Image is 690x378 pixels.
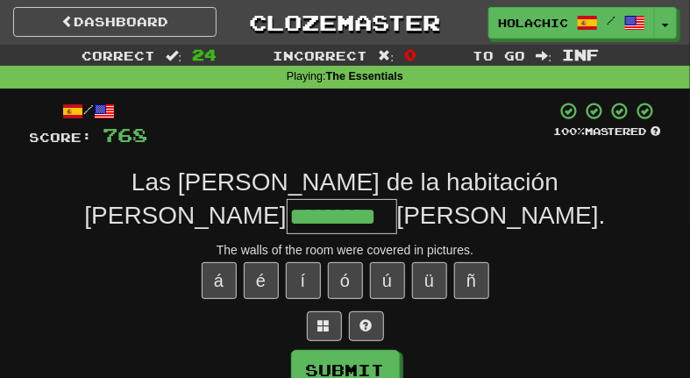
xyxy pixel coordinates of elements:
button: ú [370,262,405,299]
span: To go [473,48,526,63]
span: Incorrect [274,48,368,63]
span: 24 [192,46,217,63]
span: Inf [563,46,600,63]
button: í [286,262,321,299]
span: 768 [103,124,148,146]
span: Las [PERSON_NAME] de la habitación [PERSON_NAME] [84,168,558,228]
span: [PERSON_NAME]. [397,202,606,229]
span: : [166,49,181,61]
button: ü [412,262,447,299]
span: : [379,49,395,61]
a: Holachicos / [488,7,655,39]
button: Single letter hint - you only get 1 per sentence and score half the points! alt+h [349,311,384,341]
div: The walls of the room were covered in pictures. [30,241,661,259]
button: ñ [454,262,489,299]
span: Holachicos [498,15,568,31]
span: Score: [30,130,93,145]
strong: The Essentials [326,70,403,82]
span: / [607,14,615,26]
button: ó [328,262,363,299]
span: 100 % [554,125,586,137]
button: Switch sentence to multiple choice alt+p [307,311,342,341]
span: Correct [82,48,155,63]
a: Dashboard [13,7,217,37]
span: : [537,49,552,61]
span: 0 [404,46,416,63]
div: Mastered [554,125,661,139]
button: é [244,262,279,299]
a: Clozemaster [243,7,446,38]
div: / [30,101,148,123]
button: á [202,262,237,299]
